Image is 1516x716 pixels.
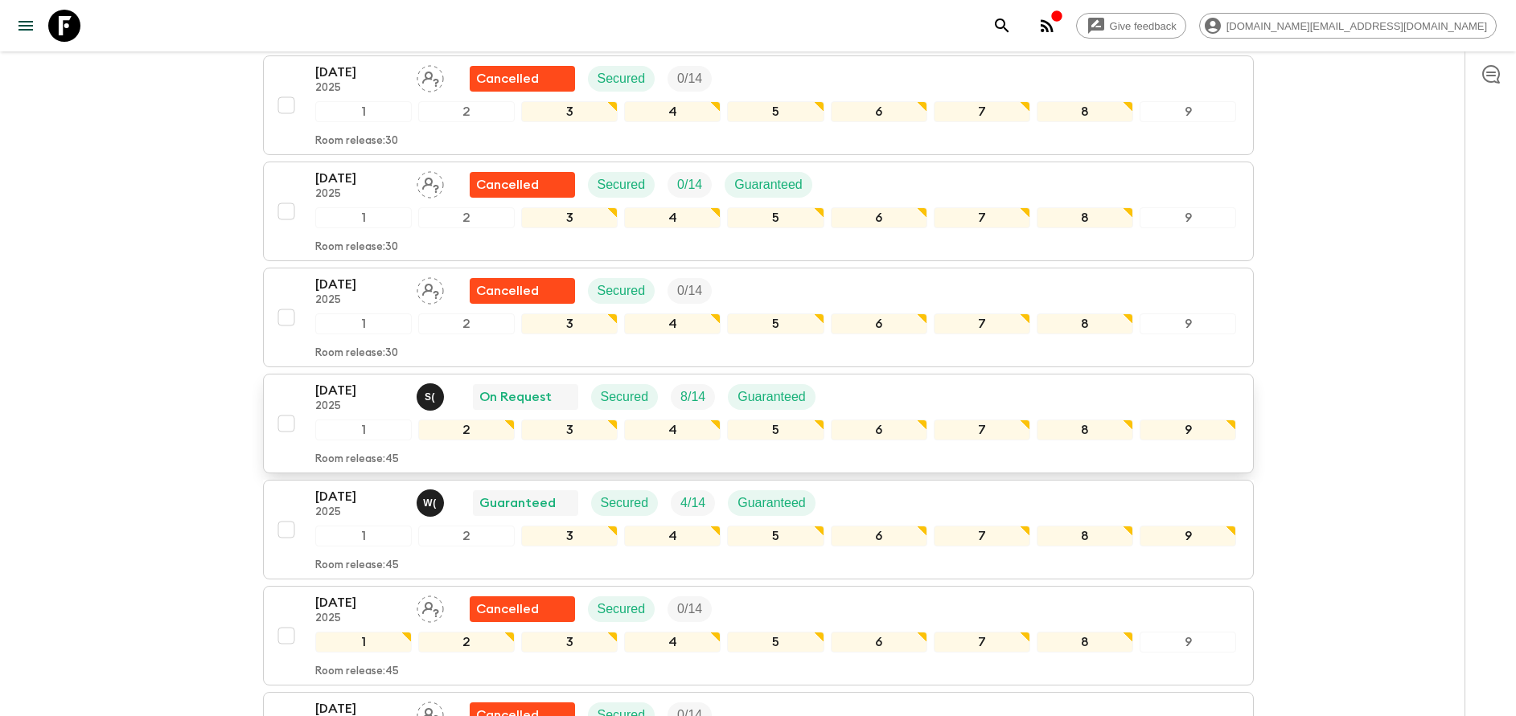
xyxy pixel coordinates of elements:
[263,162,1254,261] button: [DATE]2025Assign pack leaderFlash Pack cancellationSecuredTrip FillGuaranteed123456789Room releas...
[588,278,655,304] div: Secured
[315,207,412,228] div: 1
[315,241,398,254] p: Room release: 30
[315,400,404,413] p: 2025
[470,596,575,622] div: Flash Pack cancellation
[315,294,404,307] p: 2025
[601,493,649,513] p: Secured
[1140,526,1236,546] div: 9
[418,419,515,440] div: 2
[315,506,404,519] p: 2025
[315,63,404,82] p: [DATE]
[315,665,399,678] p: Room release: 45
[934,207,1030,228] div: 7
[418,526,515,546] div: 2
[677,69,702,88] p: 0 / 14
[418,313,515,334] div: 2
[417,388,447,401] span: Shandy (Putu) Sandhi Astra Juniawan
[831,632,927,653] div: 6
[588,172,655,198] div: Secured
[418,101,515,122] div: 2
[521,313,618,334] div: 3
[263,586,1254,685] button: [DATE]2025Assign pack leaderFlash Pack cancellationSecuredTrip Fill123456789Room release:45
[315,275,404,294] p: [DATE]
[470,66,575,92] div: Flash Pack cancellation
[417,489,447,517] button: W(
[521,101,618,122] div: 3
[476,69,539,88] p: Cancelled
[598,599,646,619] p: Secured
[624,419,721,440] div: 4
[727,419,824,440] div: 5
[677,599,702,619] p: 0 / 14
[1037,419,1133,440] div: 8
[315,101,412,122] div: 1
[417,176,444,189] span: Assign pack leader
[727,207,824,228] div: 5
[417,494,447,507] span: Wawan (Made) Murawan
[934,526,1030,546] div: 7
[591,384,659,410] div: Secured
[417,282,444,295] span: Assign pack leader
[315,632,412,653] div: 1
[476,281,539,301] p: Cancelled
[521,207,618,228] div: 3
[831,101,927,122] div: 6
[1037,101,1133,122] div: 8
[470,278,575,304] div: Flash Pack cancellation
[934,313,1030,334] div: 7
[624,207,721,228] div: 4
[423,497,437,509] p: W (
[479,387,552,407] p: On Request
[588,66,655,92] div: Secured
[668,596,712,622] div: Trip Fill
[418,632,515,653] div: 2
[677,175,702,194] p: 0 / 14
[671,490,715,516] div: Trip Fill
[315,188,404,201] p: 2025
[315,169,404,188] p: [DATE]
[1140,313,1236,334] div: 9
[727,101,824,122] div: 5
[1140,632,1236,653] div: 9
[934,419,1030,440] div: 7
[588,596,655,622] div: Secured
[315,82,404,95] p: 2025
[417,70,444,83] span: Assign pack leader
[598,175,646,194] p: Secured
[934,101,1030,122] div: 7
[1101,20,1185,32] span: Give feedback
[737,387,806,407] p: Guaranteed
[680,387,705,407] p: 8 / 14
[315,453,399,466] p: Room release: 45
[263,374,1254,473] button: [DATE]2025Shandy (Putu) Sandhi Astra JuniawanOn RequestSecuredTrip FillGuaranteed123456789Room re...
[668,66,712,92] div: Trip Fill
[315,381,404,400] p: [DATE]
[417,600,444,613] span: Assign pack leader
[671,384,715,410] div: Trip Fill
[417,383,447,411] button: S(
[315,526,412,546] div: 1
[1037,526,1133,546] div: 8
[263,55,1254,155] button: [DATE]2025Assign pack leaderFlash Pack cancellationSecuredTrip Fill123456789Room release:30
[727,313,824,334] div: 5
[986,10,1018,42] button: search adventures
[263,268,1254,367] button: [DATE]2025Assign pack leaderFlash Pack cancellationSecuredTrip Fill123456789Room release:30
[598,281,646,301] p: Secured
[425,391,435,403] p: S (
[1140,207,1236,228] div: 9
[476,175,539,194] p: Cancelled
[1218,20,1496,32] span: [DOMAIN_NAME][EMAIL_ADDRESS][DOMAIN_NAME]
[668,278,712,304] div: Trip Fill
[831,419,927,440] div: 6
[263,480,1254,579] button: [DATE]2025Wawan (Made) MurawanGuaranteedSecuredTrip FillGuaranteed123456789Room release:45
[668,172,712,198] div: Trip Fill
[624,101,721,122] div: 4
[1199,13,1497,39] div: [DOMAIN_NAME][EMAIL_ADDRESS][DOMAIN_NAME]
[1140,101,1236,122] div: 9
[591,490,659,516] div: Secured
[727,632,824,653] div: 5
[734,175,803,194] p: Guaranteed
[315,313,412,334] div: 1
[831,526,927,546] div: 6
[315,612,404,625] p: 2025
